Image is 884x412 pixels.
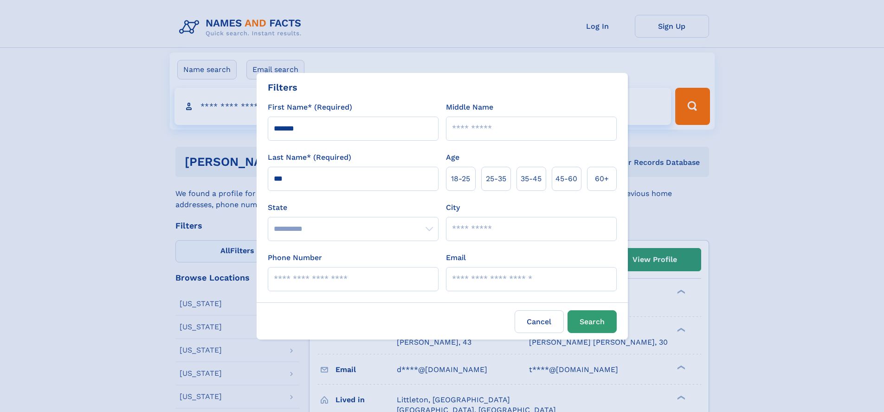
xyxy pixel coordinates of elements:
[515,310,564,333] label: Cancel
[268,80,297,94] div: Filters
[446,152,459,163] label: Age
[595,173,609,184] span: 60+
[446,202,460,213] label: City
[446,252,466,263] label: Email
[268,202,439,213] label: State
[446,102,493,113] label: Middle Name
[268,252,322,263] label: Phone Number
[451,173,470,184] span: 18‑25
[268,152,351,163] label: Last Name* (Required)
[521,173,542,184] span: 35‑45
[568,310,617,333] button: Search
[486,173,506,184] span: 25‑35
[268,102,352,113] label: First Name* (Required)
[555,173,577,184] span: 45‑60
